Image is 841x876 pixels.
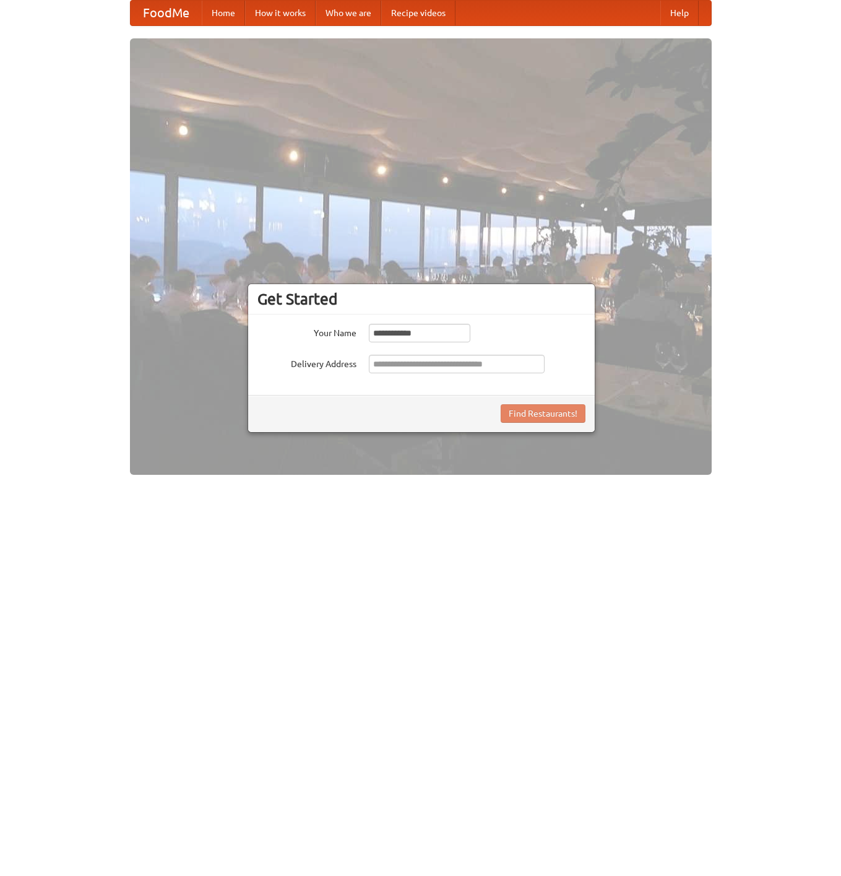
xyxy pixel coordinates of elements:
[257,355,356,370] label: Delivery Address
[257,324,356,339] label: Your Name
[660,1,699,25] a: Help
[202,1,245,25] a: Home
[245,1,316,25] a: How it works
[257,290,585,308] h3: Get Started
[381,1,455,25] a: Recipe videos
[501,404,585,423] button: Find Restaurants!
[131,1,202,25] a: FoodMe
[316,1,381,25] a: Who we are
